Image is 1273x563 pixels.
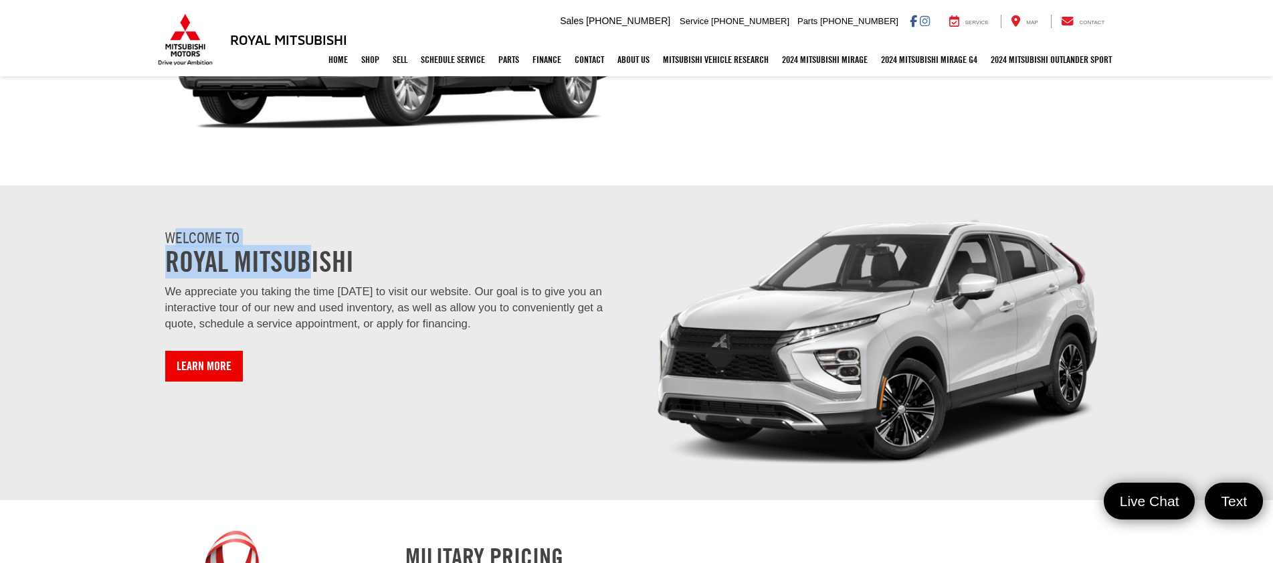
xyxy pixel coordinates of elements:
[165,351,243,382] a: Learn More
[910,15,917,26] a: Facebook: Click to visit our Facebook page
[680,16,708,26] span: Service
[1205,483,1263,519] a: Text
[165,229,627,278] h1: Welcome to
[920,15,930,26] a: Instagram: Click to visit our Instagram page
[355,43,386,76] a: Shop
[414,43,492,76] a: Schedule Service: Opens in a new tab
[386,43,414,76] a: Sell
[1079,19,1104,25] span: Contact
[656,43,775,76] a: Mitsubishi Vehicle Research
[560,15,583,26] span: Sales
[492,43,526,76] a: Parts: Opens in a new tab
[874,43,984,76] a: 2024 Mitsubishi Mirage G4
[1001,15,1048,28] a: Map
[647,216,1108,470] div: Royal Mitsubishi | Baton Rouge, LA
[965,19,989,25] span: Service
[155,13,215,66] img: Mitsubishi
[711,16,789,26] span: [PHONE_NUMBER]
[1051,15,1115,28] a: Contact
[1104,483,1195,519] a: Live Chat
[611,43,656,76] a: About Us
[1026,19,1038,25] span: Map
[165,245,354,278] span: Royal Mitsubishi
[1113,492,1186,510] span: Live Chat
[165,284,627,332] p: We appreciate you taking the time [DATE] to visit our website. Our goal is to give you an interac...
[586,15,670,26] span: [PHONE_NUMBER]
[984,43,1118,76] a: 2024 Mitsubishi Outlander SPORT
[526,43,568,76] a: Finance
[775,43,874,76] a: 2024 Mitsubishi Mirage
[1214,492,1254,510] span: Text
[230,32,347,47] h3: Royal Mitsubishi
[322,43,355,76] a: Home
[820,16,898,26] span: [PHONE_NUMBER]
[568,43,611,76] a: Contact
[939,15,999,28] a: Service
[797,16,817,26] span: Parts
